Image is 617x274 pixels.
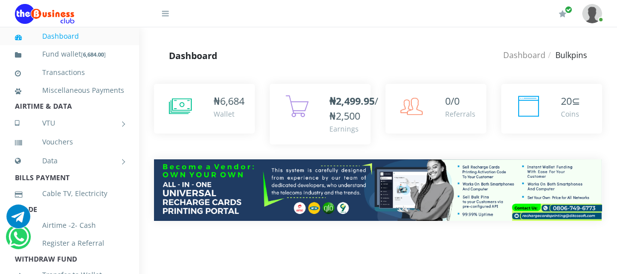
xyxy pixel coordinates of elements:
a: Register a Referral [15,232,124,255]
span: 20 [561,94,572,108]
a: VTU [15,111,124,136]
a: Dashboard [503,50,545,61]
a: Chat for support [8,232,29,249]
a: Fund wallet[6,684.00] [15,43,124,66]
div: ⊆ [561,94,580,109]
a: Airtime -2- Cash [15,214,124,237]
a: Transactions [15,61,124,84]
img: Logo [15,4,75,24]
a: ₦6,684 Wallet [154,84,255,134]
a: Chat for support [6,212,30,228]
li: Bulkpins [545,49,587,61]
div: Referrals [445,109,475,119]
span: Renew/Upgrade Subscription [565,6,572,13]
i: Renew/Upgrade Subscription [559,10,566,18]
div: Wallet [214,109,244,119]
div: Coins [561,109,580,119]
b: ₦2,499.95 [329,94,375,108]
span: 0/0 [445,94,460,108]
a: Miscellaneous Payments [15,79,124,102]
a: Dashboard [15,25,124,48]
a: Cable TV, Electricity [15,182,124,205]
strong: Dashboard [169,50,217,62]
a: 0/0 Referrals [386,84,486,134]
a: Data [15,148,124,173]
small: [ ] [81,51,106,58]
img: multitenant_rcp.png [154,159,602,221]
span: 6,684 [220,94,244,108]
b: 6,684.00 [83,51,104,58]
a: ₦2,499.95/₦2,500 Earnings [270,84,371,144]
div: Earnings [329,124,378,134]
a: Vouchers [15,131,124,153]
div: ₦ [214,94,244,109]
span: /₦2,500 [329,94,378,123]
img: User [582,4,602,23]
